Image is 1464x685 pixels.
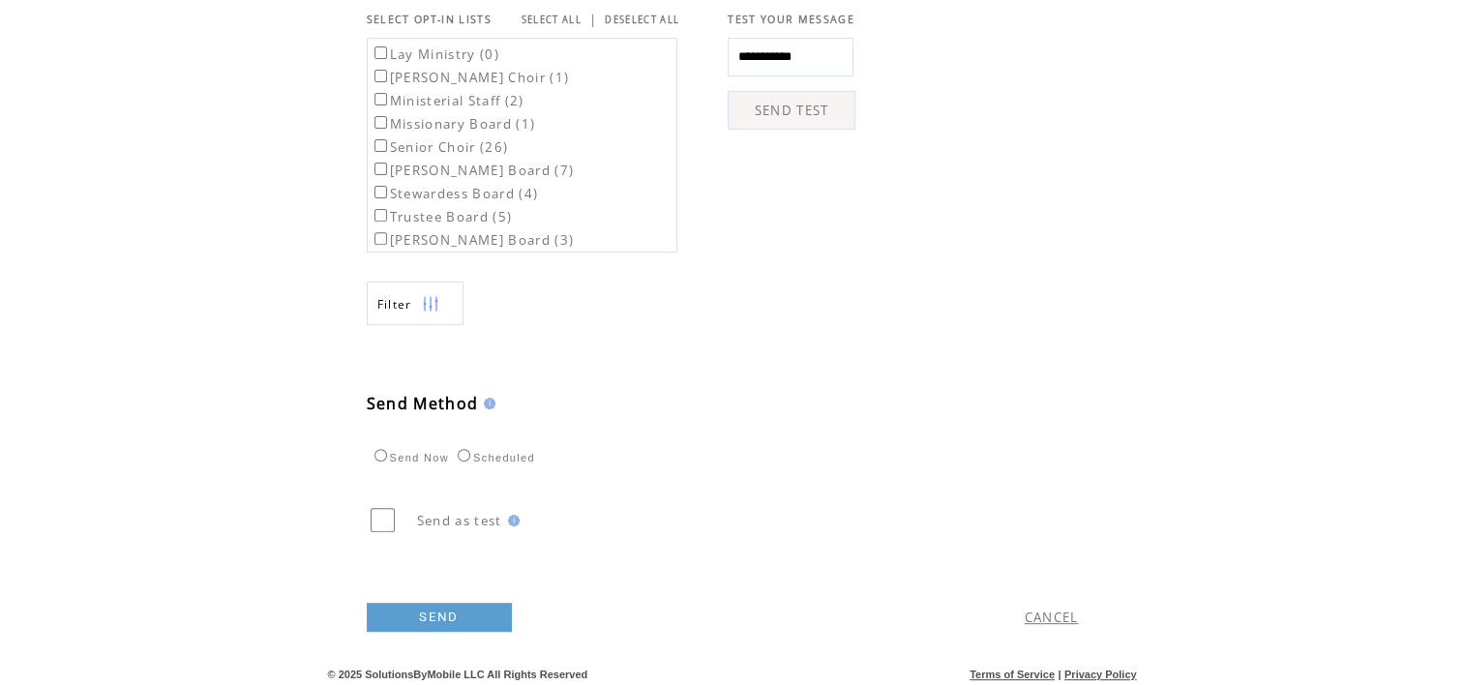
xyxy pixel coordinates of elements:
span: SELECT OPT-IN LISTS [367,13,492,26]
span: Send as test [417,512,502,529]
span: Send Method [367,393,479,414]
a: CANCEL [1025,609,1079,626]
input: Missionary Board (1) [374,116,387,129]
input: [PERSON_NAME] Choir (1) [374,70,387,82]
a: SEND TEST [728,91,855,130]
span: TEST YOUR MESSAGE [728,13,854,26]
a: Filter [367,282,463,325]
img: help.gif [502,515,520,526]
label: Lay Ministry (0) [371,45,499,63]
input: Lay Ministry (0) [374,46,387,59]
input: Ministerial Staff (2) [374,93,387,105]
label: [PERSON_NAME] Board (7) [371,162,575,179]
input: Stewardess Board (4) [374,186,387,198]
label: Ministerial Staff (2) [371,92,524,109]
label: Scheduled [453,452,535,463]
input: Scheduled [458,449,470,462]
label: Send Now [370,452,449,463]
label: [PERSON_NAME] Choir (1) [371,69,570,86]
a: DESELECT ALL [605,14,679,26]
a: Privacy Policy [1064,669,1137,680]
span: © 2025 SolutionsByMobile LLC All Rights Reserved [328,669,588,680]
img: help.gif [478,398,495,409]
input: Senior Choir (26) [374,139,387,152]
label: [PERSON_NAME] Board (3) [371,231,575,249]
span: | [1058,669,1061,680]
input: Send Now [374,449,387,462]
input: [PERSON_NAME] Board (7) [374,163,387,175]
input: Trustee Board (5) [374,209,387,222]
label: Senior Choir (26) [371,138,509,156]
label: Trustee Board (5) [371,208,513,225]
input: [PERSON_NAME] Board (3) [374,232,387,245]
img: filters.png [422,283,439,326]
span: | [589,11,597,28]
a: SEND [367,603,512,632]
label: Missionary Board (1) [371,115,536,133]
a: Terms of Service [970,669,1055,680]
span: Show filters [377,296,412,313]
a: SELECT ALL [522,14,582,26]
label: Stewardess Board (4) [371,185,539,202]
